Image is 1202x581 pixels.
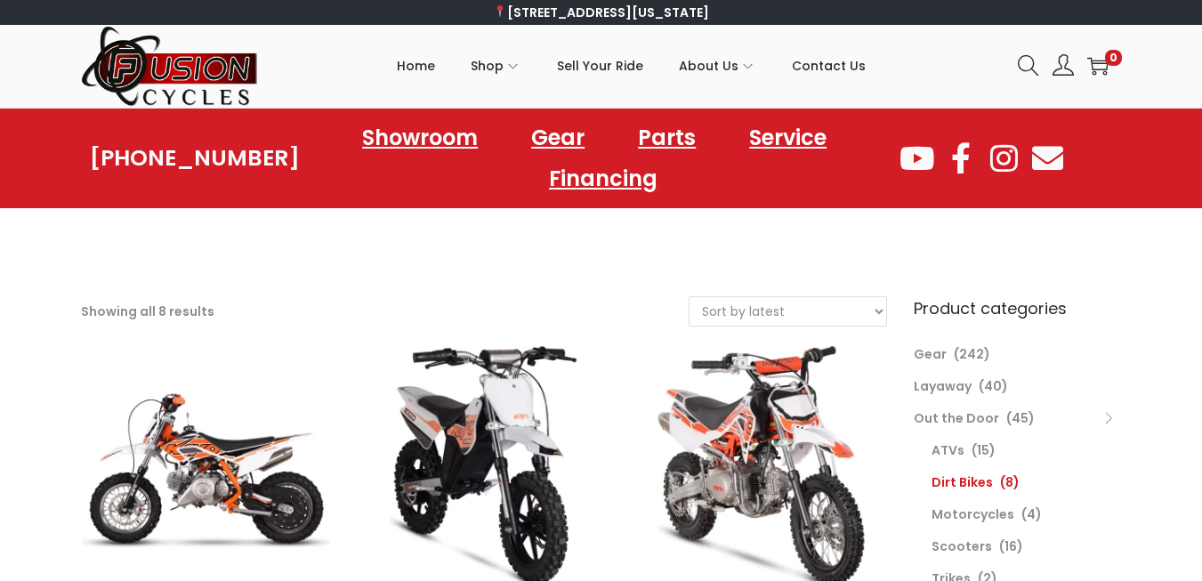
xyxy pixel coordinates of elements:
select: Shop order [690,297,886,326]
a: Financing [531,158,675,199]
span: (15) [972,441,996,459]
a: Contact Us [792,26,866,106]
a: Home [397,26,435,106]
img: 📍 [494,5,506,18]
h6: Product categories [914,296,1122,320]
span: (45) [1006,409,1035,427]
a: ATVs [932,441,964,459]
span: Contact Us [792,44,866,88]
a: Layaway [914,377,972,395]
a: Dirt Bikes [932,473,993,491]
span: Shop [471,44,504,88]
span: (40) [979,377,1008,395]
a: Gear [914,345,947,363]
a: Parts [620,117,714,158]
a: [STREET_ADDRESS][US_STATE] [493,4,709,21]
a: About Us [679,26,756,106]
span: About Us [679,44,738,88]
a: Motorcycles [932,505,1014,523]
span: Home [397,44,435,88]
p: Showing all 8 results [81,299,214,324]
span: (242) [954,345,990,363]
a: Showroom [344,117,496,158]
span: Sell Your Ride [557,44,643,88]
a: 0 [1087,55,1109,77]
a: Shop [471,26,521,106]
span: (4) [1021,505,1042,523]
a: [PHONE_NUMBER] [90,146,300,171]
img: Woostify retina logo [81,25,259,108]
a: Service [731,117,844,158]
a: Out the Door [914,409,999,427]
span: (16) [999,537,1023,555]
span: (8) [1000,473,1020,491]
nav: Menu [300,117,897,199]
a: Sell Your Ride [557,26,643,106]
nav: Primary navigation [259,26,1004,106]
a: Gear [513,117,602,158]
a: Scooters [932,537,992,555]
